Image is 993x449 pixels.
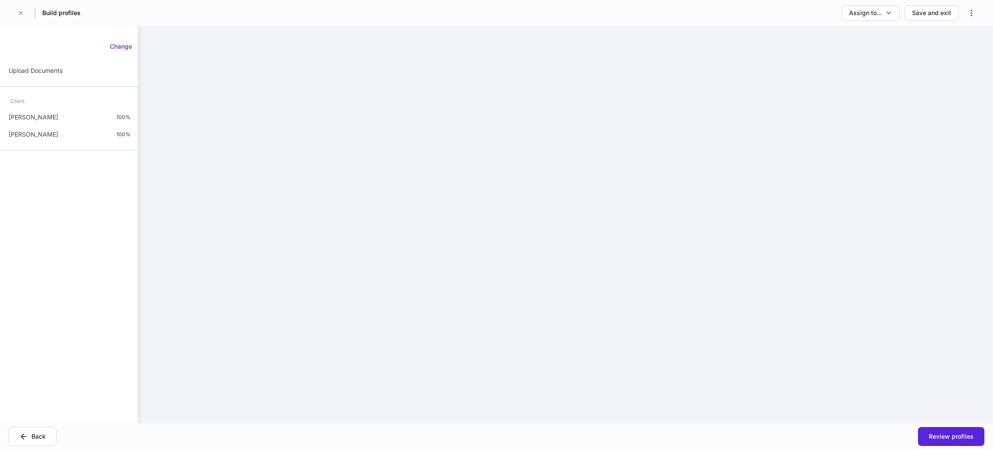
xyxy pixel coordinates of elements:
p: Upload Documents [9,66,62,75]
div: Assign to... [849,9,882,17]
button: Back [9,427,56,446]
p: 100% [116,131,131,138]
p: 100% [116,114,131,121]
h5: Build profiles [42,9,81,17]
div: Save and exit [912,9,951,17]
button: Save and exit [905,5,959,21]
button: Review profiles [918,427,984,446]
p: [PERSON_NAME] [9,130,58,139]
p: [PERSON_NAME] [9,113,58,122]
button: Change [104,40,137,53]
div: Client [10,94,25,109]
div: Review profiles [929,432,974,441]
div: Change [110,42,132,51]
button: Assign to... [842,5,899,21]
div: Back [31,432,46,441]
